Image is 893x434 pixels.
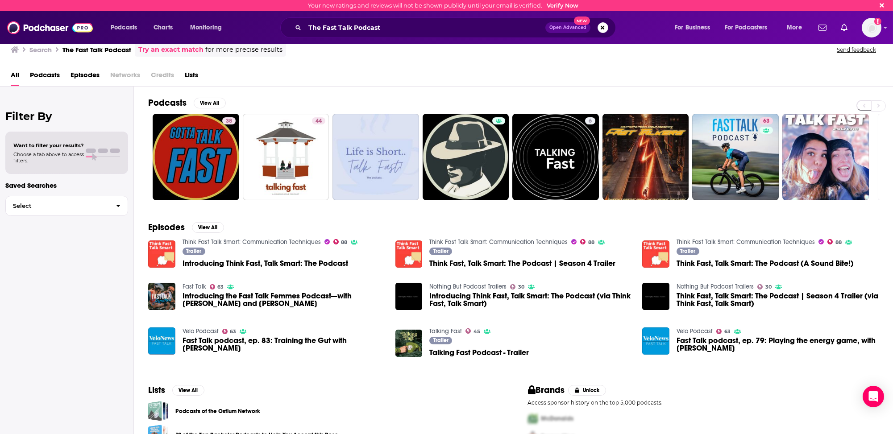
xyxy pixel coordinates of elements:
[681,248,696,254] span: Trailer
[148,21,178,35] a: Charts
[589,117,592,126] span: 6
[62,45,131,54] h3: The Fast Talk Podcast
[827,239,842,244] a: 88
[148,283,175,310] img: Introducing the Fast Talk Femmes Podcast—with Julie Young and Dede Barry
[395,283,423,310] img: Introducing Think Fast, Talk Smart: The Podcast (via Think Fast, Talk Smart)
[6,203,109,209] span: Select
[677,337,879,352] a: Fast Talk podcast, ep. 79: Playing the energy game, with Colby Pearce
[148,222,224,233] a: EpisodesView All
[787,21,802,34] span: More
[205,45,282,55] span: for more precise results
[395,330,423,357] a: Talking Fast Podcast - Trailer
[781,21,813,35] button: open menu
[834,46,879,54] button: Send feedback
[524,409,541,428] img: First Pro Logo
[289,17,624,38] div: Search podcasts, credits, & more...
[190,21,222,34] span: Monitoring
[677,337,879,352] span: Fast Talk podcast, ep. 79: Playing the energy game, with [PERSON_NAME]
[184,21,233,35] button: open menu
[677,327,713,335] a: Velo Podcast
[510,284,524,289] a: 30
[30,68,60,86] a: Podcasts
[512,114,599,200] a: 6
[151,68,174,86] span: Credits
[230,330,236,334] span: 63
[518,285,524,289] span: 30
[588,240,594,244] span: 88
[148,401,168,421] a: Podcasts of the Ostium Network
[429,283,507,290] a: Nothing But Podcast Trailers
[465,328,480,334] a: 45
[183,238,321,246] a: Think Fast Talk Smart: Communication Techniques
[186,248,201,254] span: Trailer
[148,384,165,396] h2: Lists
[574,17,590,25] span: New
[835,240,842,244] span: 88
[677,283,754,290] a: Nothing But Podcast Trailers
[815,20,830,35] a: Show notifications dropdown
[7,19,93,36] img: Podchaser - Follow, Share and Rate Podcasts
[669,21,721,35] button: open menu
[545,22,590,33] button: Open AdvancedNew
[138,45,204,55] a: Try an exact match
[765,285,772,289] span: 30
[862,18,881,37] img: User Profile
[29,45,52,54] h3: Search
[528,399,879,406] p: Access sponsor history on the top 5,000 podcasts.
[642,240,669,268] a: Think Fast, Talk Smart: The Podcast (A Sound Bite!)
[183,260,348,267] a: Introducing Think Fast, Talk Smart: The Podcast
[760,117,773,124] a: 63
[862,18,881,37] button: Show profile menu
[148,240,175,268] a: Introducing Think Fast, Talk Smart: The Podcast
[874,18,881,25] svg: Email not verified
[5,110,128,123] h2: Filter By
[677,260,854,267] a: Think Fast, Talk Smart: The Podcast (A Sound Bite!)
[222,329,237,334] a: 63
[429,349,529,356] span: Talking Fast Podcast - Trailer
[148,97,226,108] a: PodcastsView All
[757,284,772,289] a: 30
[192,222,224,233] button: View All
[183,337,385,352] span: Fast Talk podcast, ep. 83: Training the Gut with [PERSON_NAME]
[183,292,385,307] a: Introducing the Fast Talk Femmes Podcast—with Julie Young and Dede Barry
[172,385,204,396] button: View All
[175,406,260,416] a: Podcasts of the Ostium Network
[154,21,173,34] span: Charts
[642,327,669,355] img: Fast Talk podcast, ep. 79: Playing the energy game, with Colby Pearce
[677,238,815,246] a: Think Fast Talk Smart: Communication Techniques
[837,20,851,35] a: Show notifications dropdown
[71,68,100,86] a: Episodes
[148,384,204,396] a: ListsView All
[11,68,19,86] a: All
[528,384,565,396] h2: Brands
[541,415,574,422] span: McDonalds
[226,117,232,126] span: 38
[716,329,731,334] a: 63
[568,385,606,396] button: Unlock
[305,21,545,35] input: Search podcasts, credits, & more...
[148,222,185,233] h2: Episodes
[153,114,239,200] a: 38
[111,21,137,34] span: Podcasts
[429,292,631,307] a: Introducing Think Fast, Talk Smart: The Podcast (via Think Fast, Talk Smart)
[642,283,669,310] a: Think Fast, Talk Smart: The Podcast | Season 4 Trailer (via Think Fast, Talk Smart)
[675,21,710,34] span: For Business
[585,117,595,124] a: 6
[183,327,219,335] a: Velo Podcast
[547,2,578,9] a: Verify Now
[677,292,879,307] a: Think Fast, Talk Smart: The Podcast | Season 4 Trailer (via Think Fast, Talk Smart)
[429,260,615,267] span: Think Fast, Talk Smart: The Podcast | Season 4 Trailer
[183,337,385,352] a: Fast Talk podcast, ep. 83: Training the Gut with Asker Jeukendrup
[5,181,128,190] p: Saved Searches
[217,285,224,289] span: 63
[395,240,423,268] img: Think Fast, Talk Smart: The Podcast | Season 4 Trailer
